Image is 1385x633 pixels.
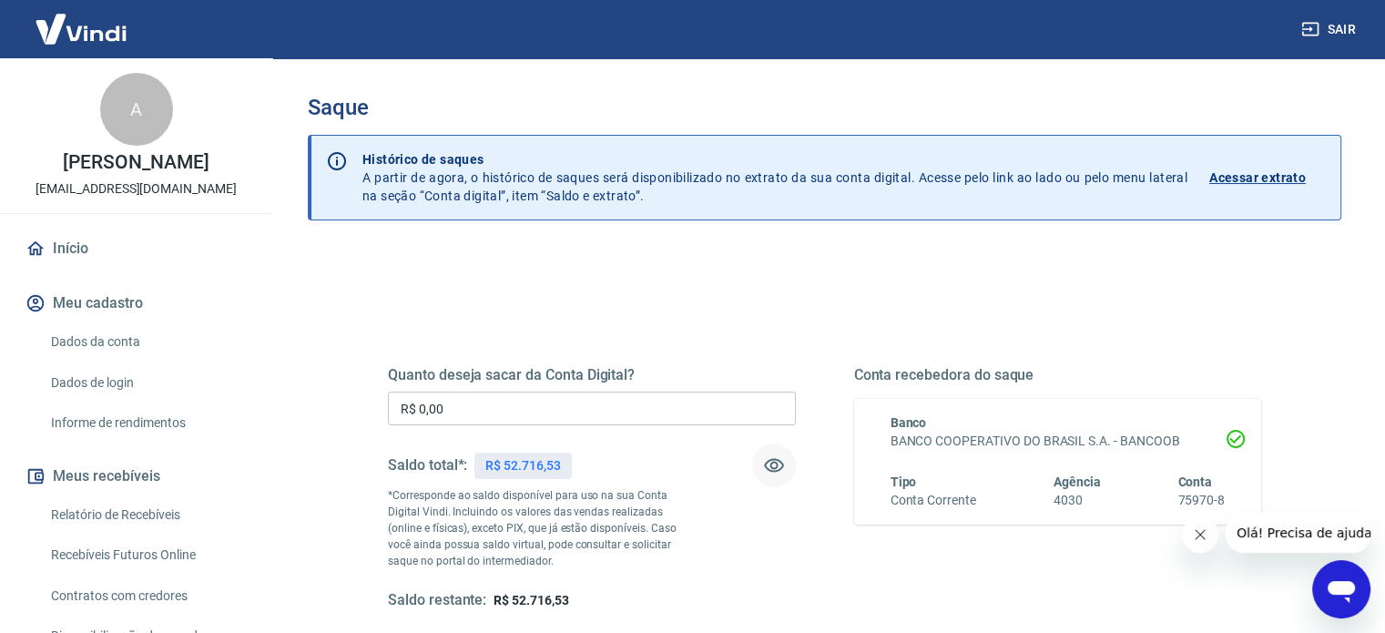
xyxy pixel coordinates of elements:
[22,1,140,56] img: Vindi
[44,364,250,402] a: Dados de login
[44,496,250,534] a: Relatório de Recebíveis
[44,404,250,442] a: Informe de rendimentos
[388,487,694,569] p: *Corresponde ao saldo disponível para uso na sua Conta Digital Vindi. Incluindo os valores das ve...
[22,456,250,496] button: Meus recebíveis
[1209,168,1306,187] p: Acessar extrato
[11,13,153,27] span: Olá! Precisa de ajuda?
[891,475,917,489] span: Tipo
[308,95,1341,120] h3: Saque
[1209,150,1326,205] a: Acessar extrato
[891,491,976,510] h6: Conta Corrente
[1177,475,1212,489] span: Conta
[1298,13,1363,46] button: Sair
[854,366,1262,384] h5: Conta recebedora do saque
[44,323,250,361] a: Dados da conta
[485,456,560,475] p: R$ 52.716,53
[1226,513,1370,553] iframe: Mensagem da empresa
[891,432,1226,451] h6: BANCO COOPERATIVO DO BRASIL S.A. - BANCOOB
[63,153,209,172] p: [PERSON_NAME]
[891,415,927,430] span: Banco
[36,179,237,199] p: [EMAIL_ADDRESS][DOMAIN_NAME]
[1054,475,1101,489] span: Agência
[1054,491,1101,510] h6: 4030
[388,456,467,475] h5: Saldo total*:
[362,150,1187,168] p: Histórico de saques
[22,229,250,269] a: Início
[1182,516,1218,553] iframe: Fechar mensagem
[22,283,250,323] button: Meu cadastro
[1312,560,1370,618] iframe: Botão para abrir a janela de mensagens
[388,366,796,384] h5: Quanto deseja sacar da Conta Digital?
[1177,491,1225,510] h6: 75970-8
[44,577,250,615] a: Contratos com credores
[100,73,173,146] div: A
[362,150,1187,205] p: A partir de agora, o histórico de saques será disponibilizado no extrato da sua conta digital. Ac...
[494,593,568,607] span: R$ 52.716,53
[44,536,250,574] a: Recebíveis Futuros Online
[388,591,486,610] h5: Saldo restante:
